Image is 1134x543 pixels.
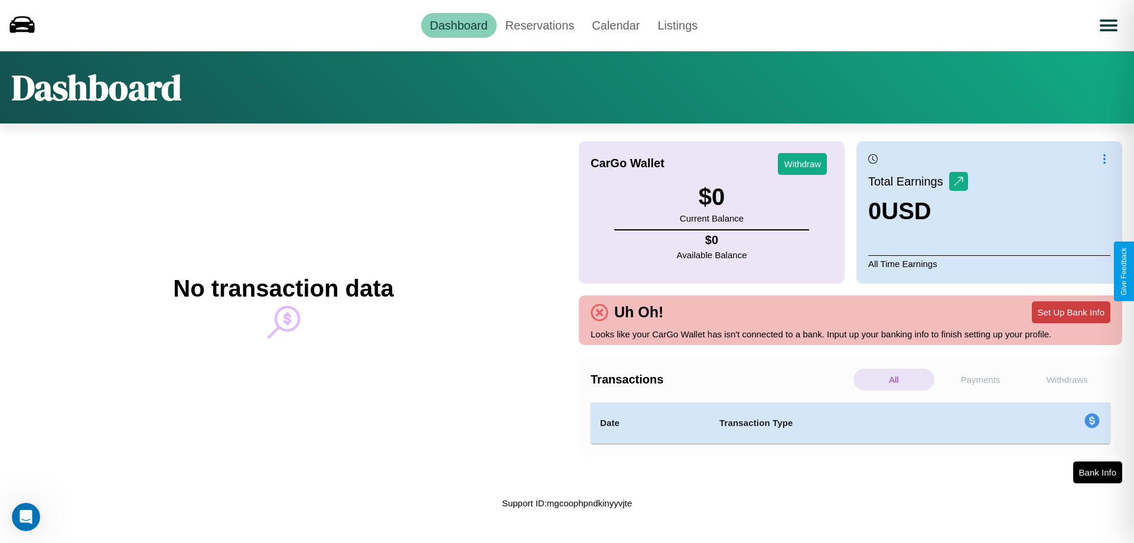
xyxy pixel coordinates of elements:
[583,13,649,38] a: Calendar
[680,184,744,210] h3: $ 0
[1073,461,1122,483] button: Bank Info
[719,416,988,430] h4: Transaction Type
[868,198,968,225] h3: 0 USD
[421,13,497,38] a: Dashboard
[778,153,827,175] button: Withdraw
[497,13,584,38] a: Reservations
[591,326,1110,342] p: Looks like your CarGo Wallet has isn't connected to a bank. Input up your banking info to finish ...
[677,233,747,247] h4: $ 0
[1027,369,1107,391] p: Withdraws
[173,275,393,302] h2: No transaction data
[12,503,40,531] iframe: Intercom live chat
[591,373,850,386] h4: Transactions
[868,171,949,192] p: Total Earnings
[1120,248,1128,295] div: Give Feedback
[868,255,1110,272] p: All Time Earnings
[600,416,700,430] h4: Date
[677,247,747,263] p: Available Balance
[12,63,181,112] h1: Dashboard
[853,369,934,391] p: All
[1092,9,1125,42] button: Open menu
[591,402,1110,444] table: simple table
[591,157,664,170] h4: CarGo Wallet
[608,304,669,321] h4: Uh Oh!
[680,210,744,226] p: Current Balance
[940,369,1021,391] p: Payments
[502,495,632,511] p: Support ID: mgcoophpndkinyyvjte
[649,13,706,38] a: Listings
[1032,301,1110,323] button: Set Up Bank Info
